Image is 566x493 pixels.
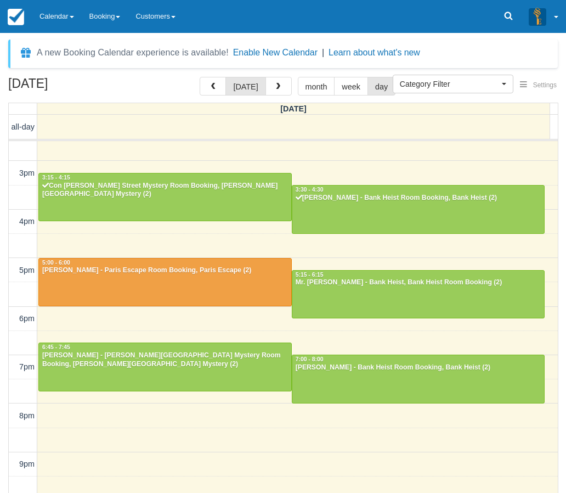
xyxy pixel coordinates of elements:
span: 3pm [19,169,35,177]
span: 5:15 - 6:15 [296,272,324,278]
span: all-day [12,122,35,131]
div: Con [PERSON_NAME] Street Mystery Room Booking, [PERSON_NAME][GEOGRAPHIC_DATA] Mystery (2) [42,182,288,199]
span: 5pm [19,266,35,274]
span: 9pm [19,460,35,468]
a: 5:15 - 6:15Mr. [PERSON_NAME] - Bank Heist, Bank Heist Room Booking (2) [292,270,545,318]
span: 6pm [19,314,35,323]
a: Learn about what's new [329,48,420,57]
div: [PERSON_NAME] - Bank Heist Room Booking, Bank Heist (2) [295,363,542,372]
img: checkfront-main-nav-mini-logo.png [8,9,24,25]
span: 8pm [19,411,35,420]
button: [DATE] [225,77,265,96]
span: 3:30 - 4:30 [296,187,324,193]
span: Settings [533,81,557,89]
span: [DATE] [280,104,307,113]
button: week [334,77,368,96]
span: 5:00 - 6:00 [42,260,70,266]
span: 7:00 - 8:00 [296,356,324,362]
button: Settings [513,77,563,93]
span: | [322,48,324,57]
span: 3:15 - 4:15 [42,175,70,181]
div: A new Booking Calendar experience is available! [37,46,229,59]
button: Category Filter [393,75,513,93]
a: 5:00 - 6:00[PERSON_NAME] - Paris Escape Room Booking, Paris Escape (2) [38,258,292,306]
a: 3:30 - 4:30[PERSON_NAME] - Bank Heist Room Booking, Bank Heist (2) [292,185,545,233]
div: [PERSON_NAME] - [PERSON_NAME][GEOGRAPHIC_DATA] Mystery Room Booking, [PERSON_NAME][GEOGRAPHIC_DAT... [42,351,288,369]
button: Enable New Calendar [233,47,318,58]
a: 3:15 - 4:15Con [PERSON_NAME] Street Mystery Room Booking, [PERSON_NAME][GEOGRAPHIC_DATA] Mystery (2) [38,173,292,221]
span: 6:45 - 7:45 [42,344,70,350]
button: day [367,77,395,96]
span: 7pm [19,362,35,371]
a: 6:45 - 7:45[PERSON_NAME] - [PERSON_NAME][GEOGRAPHIC_DATA] Mystery Room Booking, [PERSON_NAME][GEO... [38,343,292,391]
span: 4pm [19,217,35,226]
div: [PERSON_NAME] - Paris Escape Room Booking, Paris Escape (2) [42,266,288,275]
div: Mr. [PERSON_NAME] - Bank Heist, Bank Heist Room Booking (2) [295,278,542,287]
div: [PERSON_NAME] - Bank Heist Room Booking, Bank Heist (2) [295,194,542,203]
h2: [DATE] [8,77,147,97]
span: Category Filter [400,79,499,89]
button: month [298,77,335,96]
a: 7:00 - 8:00[PERSON_NAME] - Bank Heist Room Booking, Bank Heist (2) [292,355,545,403]
img: A3 [529,8,546,25]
